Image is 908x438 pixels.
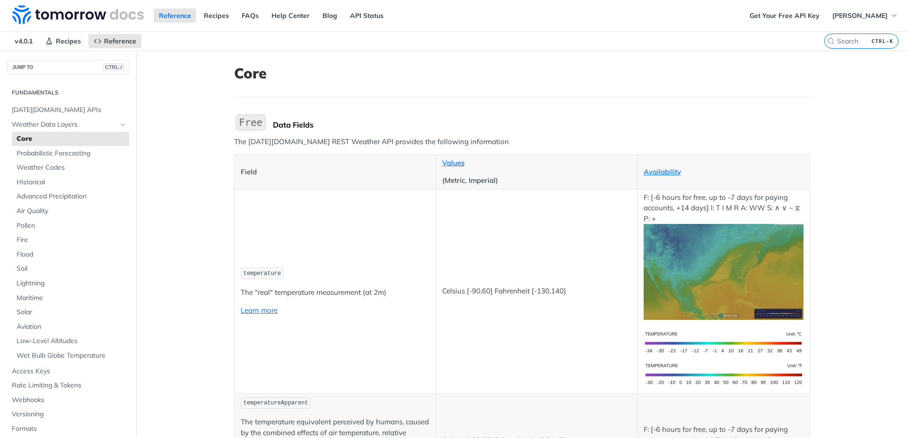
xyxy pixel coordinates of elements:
[12,132,129,146] a: Core
[17,322,127,332] span: Aviation
[17,149,127,158] span: Probabilistic Forecasting
[12,305,129,319] a: Solar
[12,175,129,189] a: Historical
[442,158,464,167] a: Values
[644,337,803,346] span: Expand image
[12,189,129,204] a: Advanced Precipitation
[7,422,129,436] a: Formats
[56,37,81,45] span: Recipes
[12,262,129,276] a: Soil
[869,36,896,46] kbd: CTRL-K
[12,410,127,419] span: Versioning
[17,206,127,216] span: Air Quality
[7,60,129,74] button: JUMP TOCTRL-/
[234,137,810,147] p: The [DATE][DOMAIN_NAME] REST Weather API provides the following information
[12,349,129,363] a: Wet Bulb Globe Temperature
[12,334,129,348] a: Low-Level Altitudes
[104,37,136,45] span: Reference
[17,221,127,231] span: Pollen
[119,121,127,129] button: Hide subpages for Weather Data Layers
[244,400,308,406] span: temperatureApparent
[12,5,144,24] img: Tomorrow.io Weather API Docs
[103,63,124,71] span: CTRL-/
[12,146,129,161] a: Probabilistic Forecasting
[12,233,129,247] a: Fire
[17,192,127,201] span: Advanced Precipitation
[827,9,903,23] button: [PERSON_NAME]
[442,286,631,297] p: Celsius [-90,60] Fahrenheit [-130,140]
[12,291,129,305] a: Maritime
[9,34,38,48] span: v4.0.1
[7,364,129,378] a: Access Keys
[241,167,429,178] p: Field
[17,235,127,245] span: Fire
[442,175,631,186] p: (Metric, Imperial)
[12,161,129,175] a: Weather Codes
[12,120,117,129] span: Weather Data Layers
[241,306,278,315] a: Learn more
[241,287,429,298] p: The "real" temperature measurement (at 2m)
[17,134,127,144] span: Core
[17,336,127,346] span: Low-Level Altitudes
[12,424,127,434] span: Formats
[17,293,127,303] span: Maritime
[12,248,129,262] a: Flood
[12,204,129,218] a: Air Quality
[12,367,127,376] span: Access Keys
[12,395,127,405] span: Webhooks
[7,393,129,407] a: Webhooks
[12,105,127,115] span: [DATE][DOMAIN_NAME] APIs
[234,65,810,82] h1: Core
[827,37,835,45] svg: Search
[17,178,127,187] span: Historical
[644,267,803,276] span: Expand image
[7,118,129,132] a: Weather Data LayersHide subpages for Weather Data Layers
[88,34,141,48] a: Reference
[744,9,825,23] a: Get Your Free API Key
[12,276,129,291] a: Lightning
[17,163,127,172] span: Weather Codes
[273,120,810,129] div: Data Fields
[244,270,281,277] span: temperature
[17,279,127,288] span: Lightning
[17,351,127,361] span: Wet Bulb Globe Temperature
[345,9,389,23] a: API Status
[317,9,342,23] a: Blog
[236,9,264,23] a: FAQs
[12,320,129,334] a: Aviation
[7,88,129,97] h2: Fundamentals
[199,9,234,23] a: Recipes
[12,219,129,233] a: Pollen
[7,407,129,421] a: Versioning
[266,9,315,23] a: Help Center
[17,264,127,274] span: Soil
[7,378,129,393] a: Rate Limiting & Tokens
[17,308,127,317] span: Solar
[7,103,129,117] a: [DATE][DOMAIN_NAME] APIs
[832,11,888,20] span: [PERSON_NAME]
[644,167,681,176] a: Availability
[154,9,196,23] a: Reference
[12,381,127,390] span: Rate Limiting & Tokens
[17,250,127,259] span: Flood
[644,369,803,378] span: Expand image
[644,192,803,320] p: F: [-6 hours for free, up to -7 days for paying accounts, +14 days] I: T I M R A: WW S: ∧ ∨ ~ ⧖ P: +
[40,34,86,48] a: Recipes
